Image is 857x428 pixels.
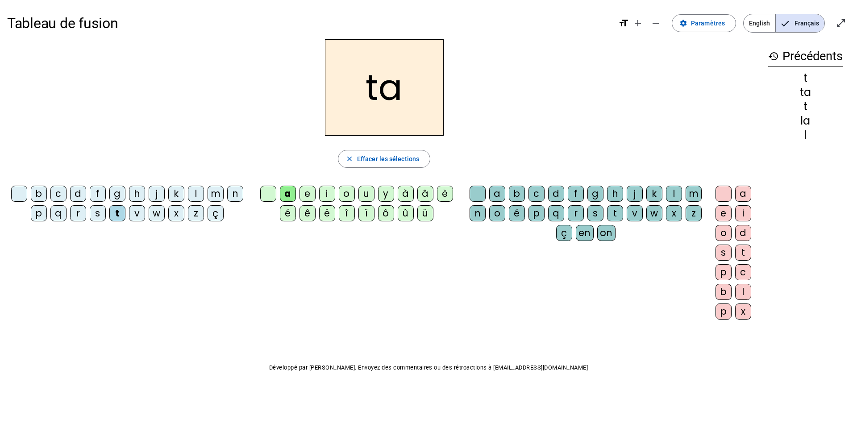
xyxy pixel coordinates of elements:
div: c [50,186,67,202]
div: on [597,225,616,241]
h1: Tableau de fusion [7,9,611,37]
button: Diminuer la taille de la police [647,14,665,32]
div: m [208,186,224,202]
div: x [666,205,682,221]
div: o [489,205,505,221]
span: Effacer les sélections [357,154,419,164]
div: f [568,186,584,202]
mat-icon: history [768,51,779,62]
div: b [716,284,732,300]
div: d [735,225,751,241]
div: c [735,264,751,280]
div: b [31,186,47,202]
div: p [31,205,47,221]
div: z [686,205,702,221]
div: s [90,205,106,221]
button: Paramètres [672,14,736,32]
div: c [528,186,545,202]
div: q [548,205,564,221]
div: z [188,205,204,221]
div: p [528,205,545,221]
div: o [339,186,355,202]
div: ç [208,205,224,221]
mat-icon: add [632,18,643,29]
div: g [587,186,603,202]
div: q [50,205,67,221]
div: t [735,245,751,261]
div: ë [319,205,335,221]
div: k [646,186,662,202]
div: j [627,186,643,202]
div: ta [768,87,843,98]
div: à [398,186,414,202]
div: n [227,186,243,202]
div: û [398,205,414,221]
span: Paramètres [691,18,725,29]
div: la [768,116,843,126]
div: h [607,186,623,202]
div: v [627,205,643,221]
mat-button-toggle-group: Language selection [743,14,825,33]
div: y [378,186,394,202]
div: v [129,205,145,221]
mat-icon: format_size [618,18,629,29]
h2: ta [325,39,444,136]
div: r [568,205,584,221]
div: u [358,186,374,202]
div: p [716,264,732,280]
mat-icon: open_in_full [836,18,846,29]
div: e [300,186,316,202]
div: t [768,101,843,112]
div: ü [417,205,433,221]
div: ç [556,225,572,241]
div: d [548,186,564,202]
button: Augmenter la taille de la police [629,14,647,32]
div: s [587,205,603,221]
div: t [109,205,125,221]
div: ê [300,205,316,221]
div: i [319,186,335,202]
div: b [509,186,525,202]
div: a [735,186,751,202]
div: ô [378,205,394,221]
div: s [716,245,732,261]
div: l [188,186,204,202]
div: â [417,186,433,202]
div: en [576,225,594,241]
div: é [509,205,525,221]
div: k [168,186,184,202]
div: e [716,205,732,221]
div: w [149,205,165,221]
div: m [686,186,702,202]
div: a [280,186,296,202]
h3: Précédents [768,46,843,66]
mat-icon: close [345,155,354,163]
div: x [735,303,751,320]
div: o [716,225,732,241]
div: é [280,205,296,221]
span: Français [776,14,824,32]
div: f [90,186,106,202]
div: h [129,186,145,202]
div: t [768,73,843,83]
div: g [109,186,125,202]
div: i [735,205,751,221]
div: è [437,186,453,202]
div: x [168,205,184,221]
div: l [768,130,843,141]
button: Entrer en plein écran [832,14,850,32]
div: r [70,205,86,221]
mat-icon: settings [679,19,687,27]
div: n [470,205,486,221]
div: j [149,186,165,202]
div: t [607,205,623,221]
div: l [666,186,682,202]
div: d [70,186,86,202]
div: l [735,284,751,300]
p: Développé par [PERSON_NAME]. Envoyez des commentaires ou des rétroactions à [EMAIL_ADDRESS][DOMAI... [7,362,850,373]
div: ï [358,205,374,221]
span: English [744,14,775,32]
button: Effacer les sélections [338,150,430,168]
div: w [646,205,662,221]
div: a [489,186,505,202]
